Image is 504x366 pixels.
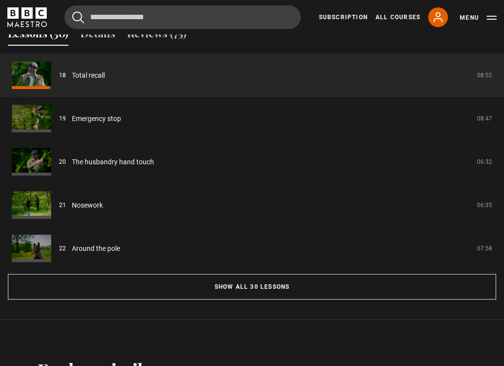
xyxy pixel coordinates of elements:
[72,11,84,24] button: Submit the search query
[72,200,103,211] a: Nosework
[127,25,187,46] button: Reviews (75)
[319,13,368,22] a: Subscription
[64,5,301,29] input: Search
[72,157,154,167] a: The husbandry hand touch
[72,244,120,254] a: Around the pole
[72,70,105,81] a: Total recall
[7,7,47,27] svg: BBC Maestro
[8,25,68,46] button: Lessons (30)
[376,13,420,22] a: All Courses
[460,13,497,23] button: Toggle navigation
[80,25,115,46] button: Details
[8,274,496,300] button: Show all 30 lessons
[72,114,121,124] a: Emergency stop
